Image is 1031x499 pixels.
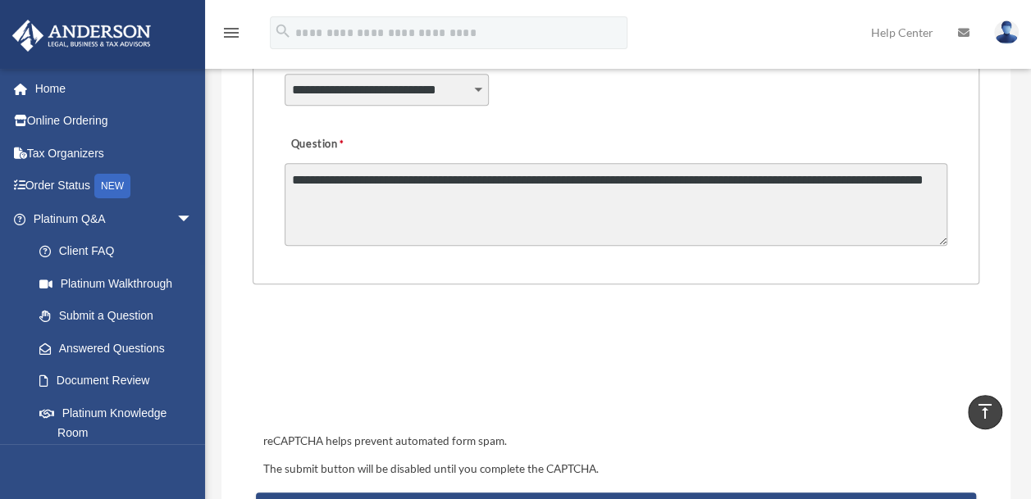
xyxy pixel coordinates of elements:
[256,460,975,479] div: The submit button will be disabled until you complete the CAPTCHA.
[23,235,217,268] a: Client FAQ
[975,401,995,421] i: vertical_align_top
[23,365,217,397] a: Document Review
[968,395,1002,429] a: vertical_align_top
[23,397,217,449] a: Platinum Knowledge Room
[11,202,217,235] a: Platinum Q&Aarrow_drop_down
[256,432,975,451] div: reCAPTCHA helps prevent automated form spam.
[994,20,1019,44] img: User Pic
[274,22,292,40] i: search
[23,332,217,365] a: Answered Questions
[11,72,217,105] a: Home
[221,29,241,43] a: menu
[221,23,241,43] i: menu
[176,202,209,236] span: arrow_drop_down
[94,174,130,198] div: NEW
[23,267,217,300] a: Platinum Walkthrough
[23,300,209,333] a: Submit a Question
[285,133,412,156] label: Question
[11,137,217,170] a: Tax Organizers
[7,20,156,52] img: Anderson Advisors Platinum Portal
[11,170,217,203] a: Order StatusNEW
[258,335,507,399] iframe: reCAPTCHA
[11,105,217,138] a: Online Ordering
